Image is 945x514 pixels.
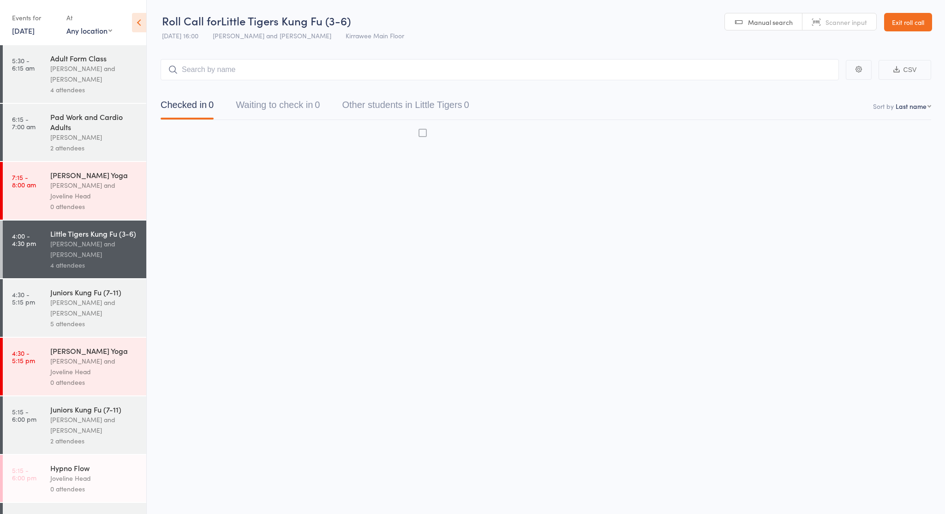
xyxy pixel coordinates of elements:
label: Sort by [873,102,894,111]
div: Any location [66,25,112,36]
a: 4:30 -5:15 pmJuniors Kung Fu (7-11)[PERSON_NAME] and [PERSON_NAME]5 attendees [3,279,146,337]
time: 4:30 - 5:15 pm [12,291,35,305]
a: 5:30 -6:15 amAdult Form Class[PERSON_NAME] and [PERSON_NAME]4 attendees [3,45,146,103]
span: [DATE] 16:00 [162,31,198,40]
button: CSV [879,60,931,80]
div: Last name [896,102,927,111]
div: Juniors Kung Fu (7-11) [50,404,138,414]
div: [PERSON_NAME] and Joveline Head [50,180,138,201]
time: 5:30 - 6:15 am [12,57,35,72]
time: 4:00 - 4:30 pm [12,232,36,247]
time: 7:15 - 8:00 am [12,173,36,188]
div: [PERSON_NAME] [50,132,138,143]
button: Checked in0 [161,95,214,120]
div: Little Tigers Kung Fu (3-6) [50,228,138,239]
span: Little Tigers Kung Fu (3-6) [221,13,351,28]
div: [PERSON_NAME] and [PERSON_NAME] [50,297,138,318]
a: 4:30 -5:15 pm[PERSON_NAME] Yoga[PERSON_NAME] and Joveline Head0 attendees [3,338,146,395]
div: 4 attendees [50,84,138,95]
div: Juniors Kung Fu (7-11) [50,287,138,297]
span: Manual search [748,18,793,27]
button: Waiting to check in0 [236,95,320,120]
button: Other students in Little Tigers0 [342,95,469,120]
time: 6:15 - 7:00 am [12,115,36,130]
div: 4 attendees [50,260,138,270]
div: At [66,10,112,25]
div: 0 [315,100,320,110]
div: [PERSON_NAME] and Joveline Head [50,356,138,377]
span: Roll Call for [162,13,221,28]
div: Adult Form Class [50,53,138,63]
div: [PERSON_NAME] Yoga [50,346,138,356]
div: 0 [209,100,214,110]
div: 0 attendees [50,377,138,388]
div: Events for [12,10,57,25]
div: [PERSON_NAME] and [PERSON_NAME] [50,239,138,260]
div: Hypno Flow [50,463,138,473]
div: Joveline Head [50,473,138,484]
div: [PERSON_NAME] and [PERSON_NAME] [50,63,138,84]
div: Pad Work and Cardio Adults [50,112,138,132]
a: 7:15 -8:00 am[PERSON_NAME] Yoga[PERSON_NAME] and Joveline Head0 attendees [3,162,146,220]
input: Search by name [161,59,839,80]
span: Scanner input [825,18,867,27]
a: 6:15 -7:00 amPad Work and Cardio Adults[PERSON_NAME]2 attendees [3,104,146,161]
a: 5:15 -6:00 pmJuniors Kung Fu (7-11)[PERSON_NAME] and [PERSON_NAME]2 attendees [3,396,146,454]
div: 2 attendees [50,143,138,153]
a: 4:00 -4:30 pmLittle Tigers Kung Fu (3-6)[PERSON_NAME] and [PERSON_NAME]4 attendees [3,221,146,278]
div: 0 [464,100,469,110]
a: [DATE] [12,25,35,36]
span: [PERSON_NAME] and [PERSON_NAME] [213,31,331,40]
time: 5:15 - 6:00 pm [12,466,36,481]
span: Kirrawee Main Floor [346,31,404,40]
time: 5:15 - 6:00 pm [12,408,36,423]
div: 0 attendees [50,201,138,212]
div: 2 attendees [50,436,138,446]
div: 0 attendees [50,484,138,494]
time: 4:30 - 5:15 pm [12,349,35,364]
div: [PERSON_NAME] Yoga [50,170,138,180]
a: Exit roll call [884,13,932,31]
a: 5:15 -6:00 pmHypno FlowJoveline Head0 attendees [3,455,146,502]
div: [PERSON_NAME] and [PERSON_NAME] [50,414,138,436]
div: 5 attendees [50,318,138,329]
